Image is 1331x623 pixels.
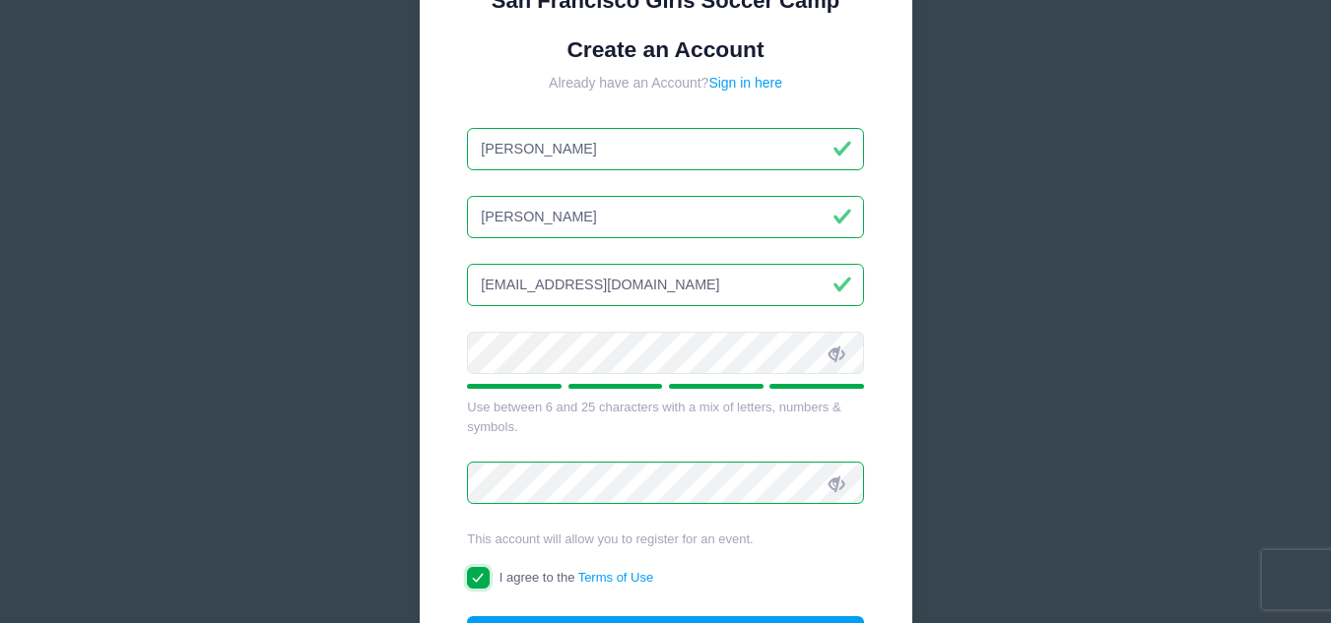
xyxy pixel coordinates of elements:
div: Use between 6 and 25 characters with a mix of letters, numbers & symbols. [467,398,864,436]
input: I agree to theTerms of Use [467,567,490,590]
a: Sign in here [708,75,782,91]
div: This account will allow you to register for an event. [467,530,864,549]
input: Email [467,264,864,306]
span: I agree to the [499,570,653,585]
div: Already have an Account? [467,73,864,93]
h1: Create an Account [467,36,864,63]
a: Terms of Use [578,570,654,585]
input: First Name [467,128,864,170]
input: Last Name [467,196,864,238]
